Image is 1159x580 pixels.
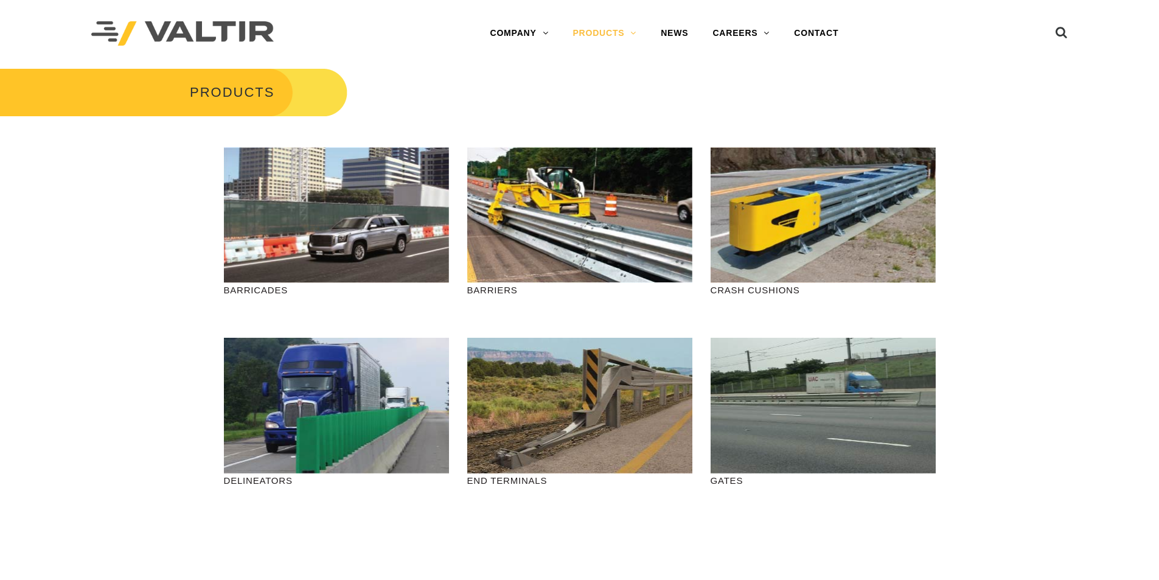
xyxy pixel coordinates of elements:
[700,21,782,46] a: CAREERS
[224,283,449,297] p: BARRICADES
[467,473,692,487] p: END TERMINALS
[91,21,274,46] img: Valtir
[478,21,560,46] a: COMPANY
[224,473,449,487] p: DELINEATORS
[711,283,936,297] p: CRASH CUSHIONS
[782,21,851,46] a: CONTACT
[467,283,692,297] p: BARRIERS
[560,21,649,46] a: PRODUCTS
[711,473,936,487] p: GATES
[649,21,700,46] a: NEWS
